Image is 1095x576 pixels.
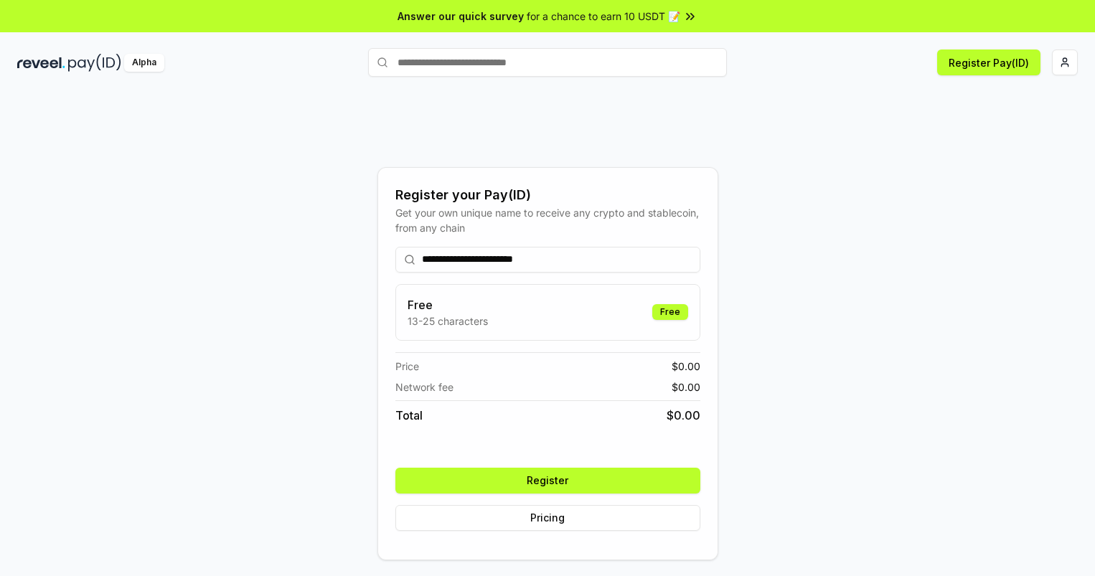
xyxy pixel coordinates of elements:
[124,54,164,72] div: Alpha
[395,379,453,395] span: Network fee
[408,313,488,329] p: 13-25 characters
[395,185,700,205] div: Register your Pay(ID)
[672,379,700,395] span: $ 0.00
[527,9,680,24] span: for a chance to earn 10 USDT 📝
[398,9,524,24] span: Answer our quick survey
[17,54,65,72] img: reveel_dark
[68,54,121,72] img: pay_id
[937,49,1040,75] button: Register Pay(ID)
[395,205,700,235] div: Get your own unique name to receive any crypto and stablecoin, from any chain
[395,407,423,424] span: Total
[652,304,688,320] div: Free
[667,407,700,424] span: $ 0.00
[395,468,700,494] button: Register
[395,359,419,374] span: Price
[408,296,488,313] h3: Free
[395,505,700,531] button: Pricing
[672,359,700,374] span: $ 0.00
